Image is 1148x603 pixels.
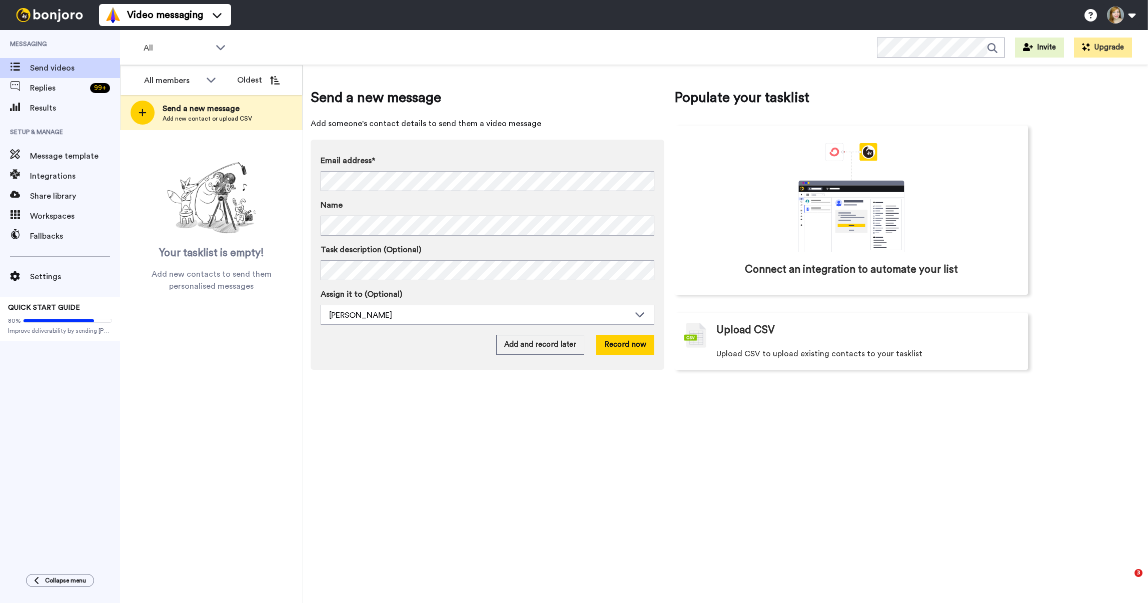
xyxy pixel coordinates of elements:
[321,199,343,211] span: Name
[30,271,120,283] span: Settings
[30,210,120,222] span: Workspaces
[135,268,288,292] span: Add new contacts to send them personalised messages
[159,246,264,261] span: Your tasklist is empty!
[30,82,86,94] span: Replies
[716,323,775,338] span: Upload CSV
[230,70,287,90] button: Oldest
[311,118,664,130] span: Add someone's contact details to send them a video message
[144,42,211,54] span: All
[162,158,262,238] img: ready-set-action.png
[8,304,80,311] span: QUICK START GUIDE
[1015,38,1064,58] button: Invite
[30,62,120,74] span: Send videos
[674,88,1028,108] span: Populate your tasklist
[30,190,120,202] span: Share library
[8,317,21,325] span: 80%
[127,8,203,22] span: Video messaging
[1074,38,1132,58] button: Upgrade
[1134,569,1142,577] span: 3
[163,103,252,115] span: Send a new message
[30,150,120,162] span: Message template
[596,335,654,355] button: Record now
[105,7,121,23] img: vm-color.svg
[329,309,630,321] div: [PERSON_NAME]
[684,323,706,348] img: csv-grey.png
[776,143,926,252] div: animation
[30,102,120,114] span: Results
[321,244,654,256] label: Task description (Optional)
[1114,569,1138,593] iframe: Intercom live chat
[496,335,584,355] button: Add and record later
[745,262,958,277] span: Connect an integration to automate your list
[144,75,201,87] div: All members
[30,170,120,182] span: Integrations
[716,348,922,360] span: Upload CSV to upload existing contacts to your tasklist
[321,155,654,167] label: Email address*
[321,288,654,300] label: Assign it to (Optional)
[311,88,664,108] span: Send a new message
[26,574,94,587] button: Collapse menu
[8,327,112,335] span: Improve deliverability by sending [PERSON_NAME]’s from your own email
[12,8,87,22] img: bj-logo-header-white.svg
[45,576,86,584] span: Collapse menu
[30,230,120,242] span: Fallbacks
[163,115,252,123] span: Add new contact or upload CSV
[90,83,110,93] div: 99 +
